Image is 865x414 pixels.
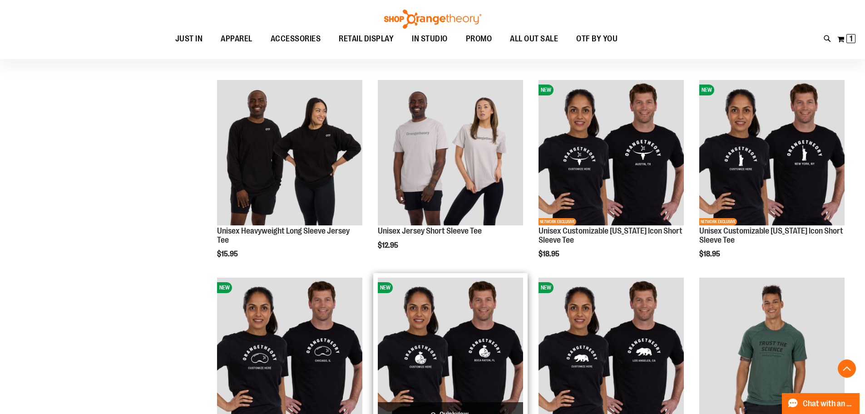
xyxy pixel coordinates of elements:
[699,226,843,244] a: Unisex Customizable [US_STATE] Icon Short Sleeve Tee
[576,29,618,49] span: OTF BY YOU
[539,226,682,244] a: Unisex Customizable [US_STATE] Icon Short Sleeve Tee
[217,80,362,225] img: OTF Unisex Heavyweight Long Sleeve Jersey Tee Black
[213,75,367,281] div: product
[534,75,688,281] div: product
[175,29,203,49] span: JUST IN
[378,241,400,249] span: $12.95
[539,250,561,258] span: $18.95
[378,282,393,293] span: NEW
[339,29,394,49] span: RETAIL DISPLAY
[539,80,684,227] a: OTF City Unisex Texas Icon SS Tee BlackNEWNETWORK EXCLUSIVE
[466,29,492,49] span: PROMO
[699,218,737,225] span: NETWORK EXCLUSIVE
[378,80,523,225] img: OTF Unisex Jersey SS Tee Grey
[271,29,321,49] span: ACCESSORIES
[699,80,845,225] img: OTF City Unisex New York Icon SS Tee Black
[217,226,350,244] a: Unisex Heavyweight Long Sleeve Jersey Tee
[803,399,854,408] span: Chat with an Expert
[782,393,860,414] button: Chat with an Expert
[838,359,856,378] button: Back To Top
[539,218,576,225] span: NETWORK EXCLUSIVE
[378,80,523,227] a: OTF Unisex Jersey SS Tee Grey
[699,80,845,227] a: OTF City Unisex New York Icon SS Tee BlackNEWNETWORK EXCLUSIVE
[378,226,482,235] a: Unisex Jersey Short Sleeve Tee
[383,10,483,29] img: Shop Orangetheory
[539,85,554,95] span: NEW
[221,29,252,49] span: APPAREL
[510,29,558,49] span: ALL OUT SALE
[699,250,722,258] span: $18.95
[412,29,448,49] span: IN STUDIO
[217,250,239,258] span: $15.95
[699,85,714,95] span: NEW
[539,80,684,225] img: OTF City Unisex Texas Icon SS Tee Black
[217,80,362,227] a: OTF Unisex Heavyweight Long Sleeve Jersey Tee Black
[539,282,554,293] span: NEW
[373,75,528,273] div: product
[217,282,232,293] span: NEW
[695,75,849,281] div: product
[850,34,853,43] span: 1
